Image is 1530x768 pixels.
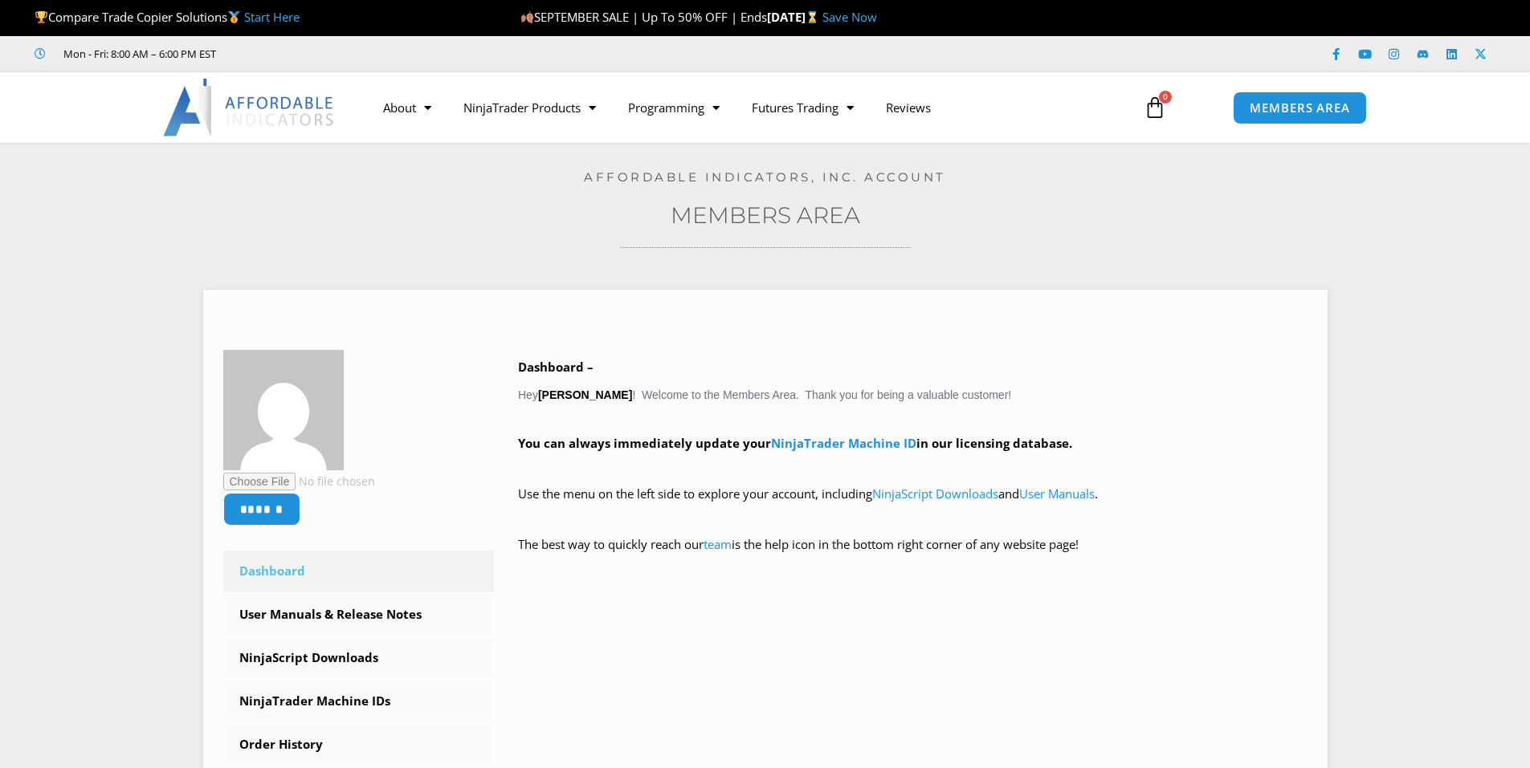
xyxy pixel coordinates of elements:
nav: Menu [367,89,1125,126]
img: 🍂 [521,11,533,23]
a: About [367,89,447,126]
span: MEMBERS AREA [1250,102,1350,114]
span: SEPTEMBER SALE | Up To 50% OFF | Ends [520,9,767,25]
img: LogoAI | Affordable Indicators – NinjaTrader [163,79,336,136]
a: Start Here [244,9,300,25]
span: Mon - Fri: 8:00 AM – 6:00 PM EST [59,44,216,63]
a: Dashboard [223,551,495,592]
strong: [DATE] [767,9,822,25]
a: NinjaTrader Machine IDs [223,681,495,722]
strong: You can always immediately update your in our licensing database. [518,435,1072,451]
p: Use the menu on the left side to explore your account, including and . [518,483,1308,528]
iframe: Customer reviews powered by Trustpilot [239,46,479,62]
img: 🏆 [35,11,47,23]
a: NinjaScript Downloads [223,637,495,679]
a: NinjaTrader Products [447,89,612,126]
span: Compare Trade Copier Solutions [35,9,300,25]
b: Dashboard – [518,359,594,375]
a: NinjaScript Downloads [872,486,998,502]
a: MEMBERS AREA [1233,91,1367,124]
span: 0 [1159,91,1172,104]
p: The best way to quickly reach our is the help icon in the bottom right corner of any website page! [518,534,1308,579]
a: User Manuals [1019,486,1095,502]
a: Affordable Indicators, Inc. Account [584,169,946,185]
a: Save Now [822,9,877,25]
a: team [704,536,732,552]
a: NinjaTrader Machine ID [771,435,916,451]
a: Futures Trading [736,89,870,126]
div: Hey ! Welcome to the Members Area. Thank you for being a valuable customer! [518,356,1308,579]
img: f5f22caf07bb9f67eb3c23dcae1d37df60a6062f9046f80cac60aaf5f7bf4800 [223,350,344,470]
a: Reviews [870,89,947,126]
a: Order History [223,724,495,766]
strong: [PERSON_NAME] [538,388,632,401]
a: Members Area [671,201,860,229]
a: Programming [612,89,736,126]
img: ⌛ [806,11,818,23]
img: 🥇 [228,11,240,23]
a: 0 [1120,84,1190,131]
a: User Manuals & Release Notes [223,594,495,636]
